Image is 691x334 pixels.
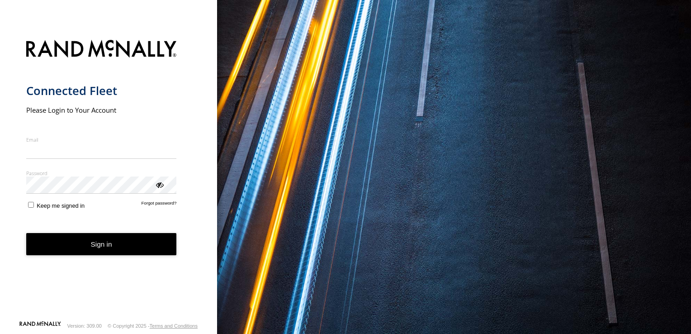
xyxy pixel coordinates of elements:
[37,202,85,209] span: Keep me signed in
[19,321,61,330] a: Visit our Website
[150,323,198,329] a: Terms and Conditions
[26,34,191,320] form: main
[108,323,198,329] div: © Copyright 2025 -
[142,200,177,209] a: Forgot password?
[155,180,164,189] div: ViewPassword
[26,233,177,255] button: Sign in
[26,136,177,143] label: Email
[26,83,177,98] h1: Connected Fleet
[26,105,177,115] h2: Please Login to Your Account
[26,170,177,177] label: Password
[28,202,34,208] input: Keep me signed in
[67,323,102,329] div: Version: 309.00
[26,38,177,61] img: Rand McNally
